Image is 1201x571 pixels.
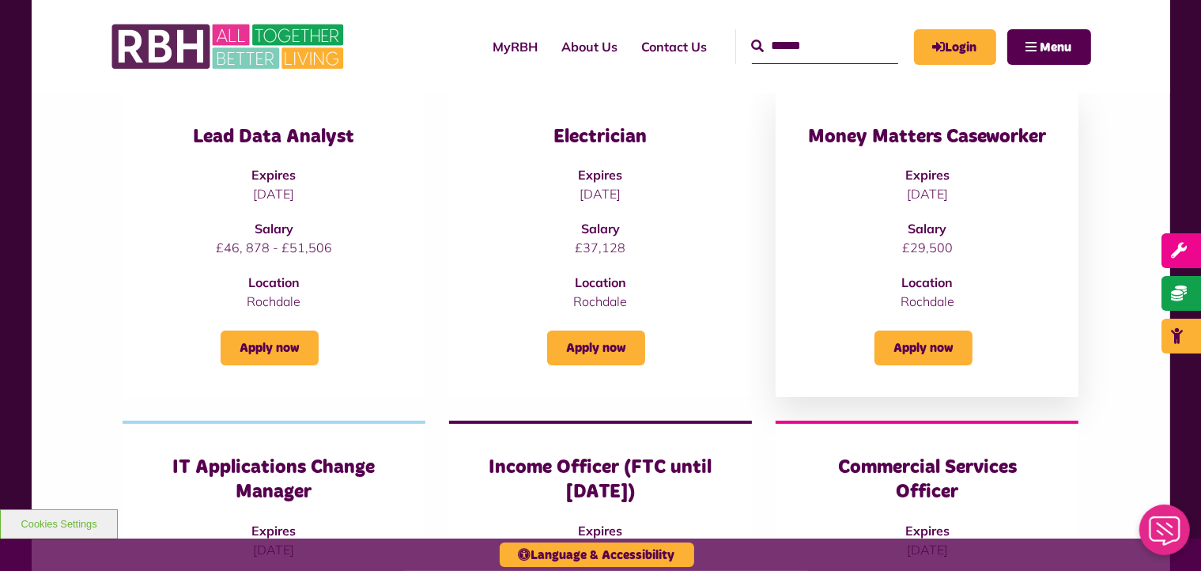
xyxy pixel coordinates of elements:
button: Language & Accessibility [500,543,694,567]
a: Apply now [874,331,973,365]
strong: Expires [905,523,950,539]
p: £37,128 [481,238,720,257]
p: [DATE] [154,184,394,203]
p: £29,500 [807,238,1047,257]
p: £46, 878 - £51,506 [154,238,394,257]
strong: Expires [578,167,622,183]
strong: Expires [251,167,296,183]
strong: Expires [578,523,622,539]
img: RBH [111,16,348,78]
strong: Location [248,274,300,290]
strong: Expires [905,167,950,183]
span: Menu [1040,41,1072,54]
h3: Money Matters Caseworker [807,125,1047,149]
p: [DATE] [481,184,720,203]
strong: Salary [581,221,620,236]
h3: Income Officer (FTC until [DATE]) [481,456,720,505]
h3: Commercial Services Officer [807,456,1047,505]
iframe: Netcall Web Assistant for live chat [1130,500,1201,571]
h3: Lead Data Analyst [154,125,394,149]
h3: Electrician [481,125,720,149]
input: Search [752,29,898,63]
a: MyRBH [482,25,550,68]
a: Apply now [221,331,319,365]
a: Contact Us [630,25,719,68]
p: Rochdale [807,292,1047,311]
strong: Salary [908,221,946,236]
p: Rochdale [154,292,394,311]
a: Apply now [547,331,645,365]
h3: IT Applications Change Manager [154,456,394,505]
strong: Expires [251,523,296,539]
button: Navigation [1007,29,1091,65]
a: About Us [550,25,630,68]
p: [DATE] [807,184,1047,203]
a: MyRBH [914,29,996,65]
p: Rochdale [481,292,720,311]
strong: Location [901,274,953,290]
strong: Location [575,274,626,290]
strong: Salary [255,221,293,236]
